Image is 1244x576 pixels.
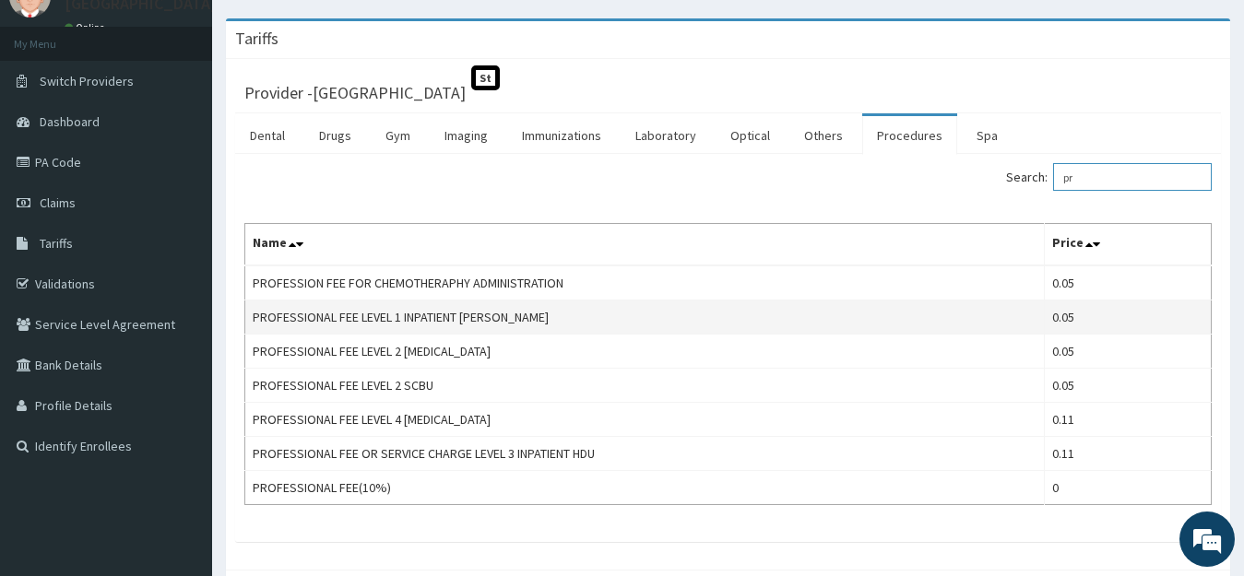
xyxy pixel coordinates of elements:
a: Others [789,116,858,155]
td: 0.11 [1045,437,1212,471]
td: PROFESSIONAL FEE LEVEL 1 INPATIENT [PERSON_NAME] [245,300,1045,335]
textarea: Type your message and hit 'Enter' [9,382,351,446]
td: 0.05 [1045,265,1212,300]
h3: Tariffs [235,30,278,47]
span: We're online! [107,171,255,358]
td: 0.05 [1045,300,1212,335]
a: Gym [371,116,425,155]
a: Drugs [304,116,366,155]
td: PROFESSIONAL FEE LEVEL 2 SCBU [245,369,1045,403]
td: PROFESSIONAL FEE LEVEL 4 [MEDICAL_DATA] [245,403,1045,437]
td: PROFESSIONAL FEE OR SERVICE CHARGE LEVEL 3 INPATIENT HDU [245,437,1045,471]
a: Online [65,21,109,34]
span: St [471,65,500,90]
h3: Provider - [GEOGRAPHIC_DATA] [244,85,466,101]
td: PROFESSIONAL FEE(10%) [245,471,1045,505]
a: Immunizations [507,116,616,155]
span: Dashboard [40,113,100,130]
a: Procedures [862,116,957,155]
span: Tariffs [40,235,73,252]
th: Price [1045,224,1212,266]
td: 0.11 [1045,403,1212,437]
img: d_794563401_company_1708531726252_794563401 [34,92,75,138]
label: Search: [1006,163,1212,191]
div: Chat with us now [96,103,310,127]
td: PROFESSION FEE FOR CHEMOTHERAPHY ADMINISTRATION [245,265,1045,300]
input: Search: [1053,163,1212,191]
td: PROFESSIONAL FEE LEVEL 2 [MEDICAL_DATA] [245,335,1045,369]
span: Claims [40,194,76,211]
a: Imaging [430,116,503,155]
a: Dental [235,116,300,155]
span: Switch Providers [40,73,134,89]
a: Spa [962,116,1013,155]
td: 0.05 [1045,335,1212,369]
div: Minimize live chat window [302,9,347,53]
td: 0 [1045,471,1212,505]
a: Laboratory [621,116,711,155]
th: Name [245,224,1045,266]
a: Optical [716,116,785,155]
td: 0.05 [1045,369,1212,403]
